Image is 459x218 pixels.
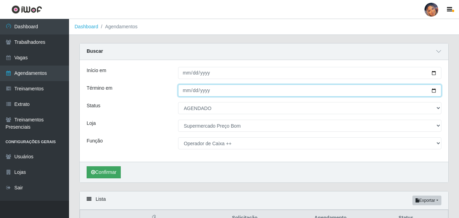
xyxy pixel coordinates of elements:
[87,166,121,178] button: Confirmar
[69,19,459,35] nav: breadcrumb
[87,67,106,74] label: Início em
[412,196,441,205] button: Exportar
[87,137,103,145] label: Função
[178,67,442,79] input: 00/00/0000
[87,48,103,54] strong: Buscar
[87,85,113,92] label: Término em
[75,24,98,29] a: Dashboard
[87,102,100,109] label: Status
[80,191,448,210] div: Lista
[98,23,138,30] li: Agendamentos
[11,5,42,14] img: CoreUI Logo
[178,85,442,97] input: 00/00/0000
[87,120,96,127] label: Loja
